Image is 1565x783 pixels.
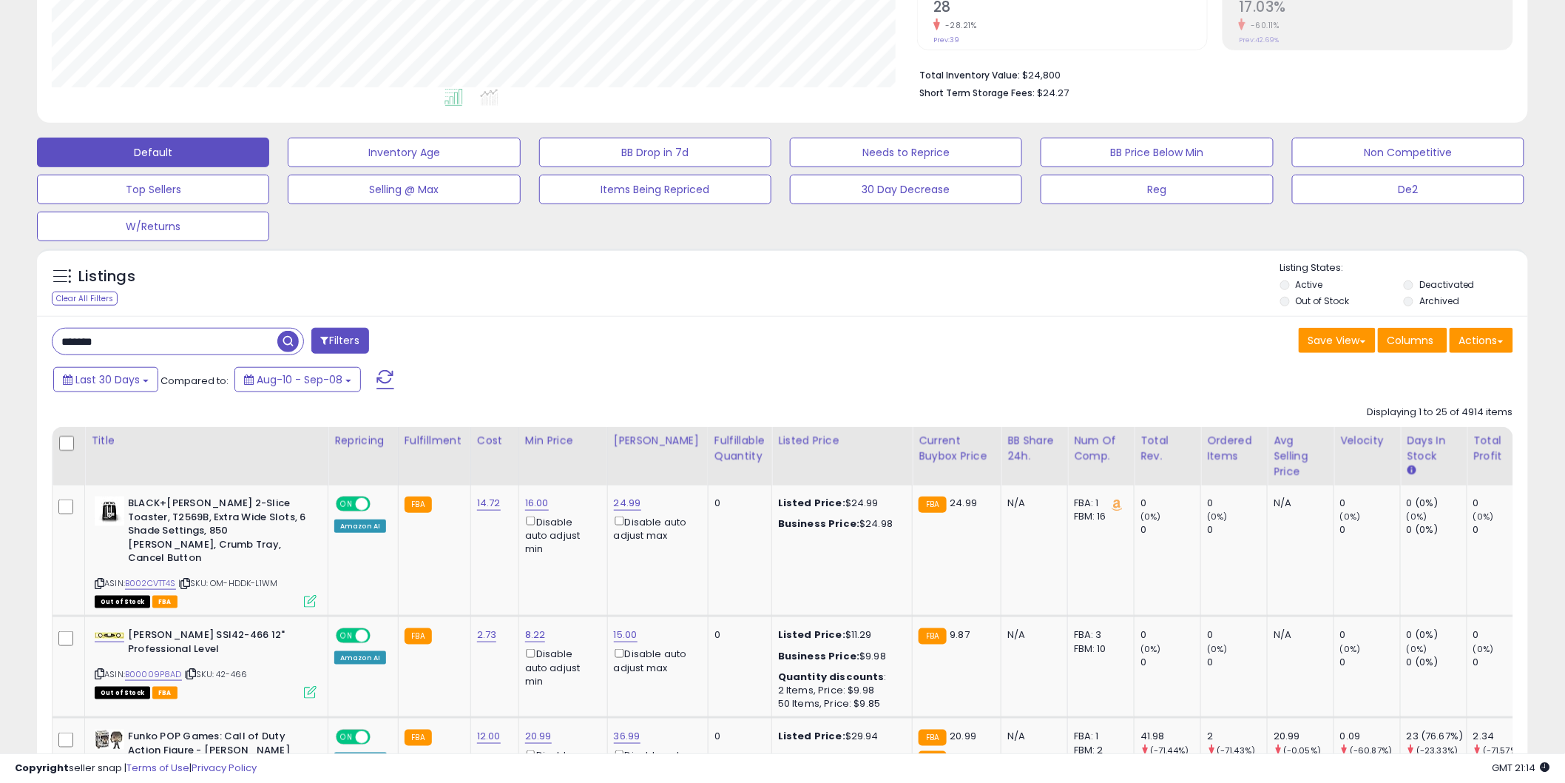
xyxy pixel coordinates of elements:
[1407,656,1467,669] div: 0 (0%)
[1407,643,1427,655] small: (0%)
[614,514,697,542] div: Disable auto adjust max
[125,577,176,590] a: B002CVTT4S
[1074,497,1123,510] div: FBA: 1
[128,497,308,569] b: BLACK+[PERSON_NAME] 2-Slice Toaster, T2569B, Extra Wide Slots, 6 Shade Settings, 850 [PERSON_NAME...
[778,649,859,663] b: Business Price:
[1140,643,1161,655] small: (0%)
[778,517,901,531] div: $24.98
[1473,643,1494,655] small: (0%)
[1007,497,1056,510] div: N/A
[1299,328,1376,353] button: Save View
[919,433,995,464] div: Current Buybox Price
[1493,761,1550,775] span: 2025-10-9 21:14 GMT
[477,496,501,511] a: 14.72
[1140,433,1194,464] div: Total Rev.
[778,433,906,448] div: Listed Price
[368,498,392,511] span: OFF
[91,433,322,448] div: Title
[1296,278,1323,291] label: Active
[1407,730,1467,743] div: 23 (76.67%)
[1378,328,1447,353] button: Columns
[37,175,269,204] button: Top Sellers
[1207,628,1267,642] div: 0
[778,650,901,663] div: $9.98
[1473,523,1533,537] div: 0
[257,372,342,387] span: Aug-10 - Sep-08
[1207,730,1267,743] div: 2
[1041,138,1273,167] button: BB Price Below Min
[1340,628,1400,642] div: 0
[1037,86,1069,100] span: $24.27
[1340,497,1400,510] div: 0
[95,596,150,608] span: All listings that are currently out of stock and unavailable for purchase on Amazon
[95,730,124,750] img: 51ARieqcELL._SL40_.jpg
[368,731,392,744] span: OFF
[1274,628,1322,642] div: N/A
[337,731,356,744] span: ON
[778,497,901,510] div: $24.99
[1368,406,1513,420] div: Displaying 1 to 25 of 4914 items
[1407,433,1461,464] div: Days In Stock
[1296,295,1350,307] label: Out of Stock
[52,292,118,306] div: Clear All Filters
[1140,511,1161,522] small: (0%)
[152,596,178,608] span: FBA
[95,687,150,699] span: All listings that are currently out of stock and unavailable for purchase on Amazon
[778,730,901,743] div: $29.94
[539,138,771,167] button: BB Drop in 7d
[1473,433,1527,464] div: Total Profit
[919,65,1502,83] li: $24,800
[1140,523,1200,537] div: 0
[525,496,549,511] a: 16.00
[1473,497,1533,510] div: 0
[311,328,369,354] button: Filters
[1007,628,1056,642] div: N/A
[1074,730,1123,743] div: FBA: 1
[1407,628,1467,642] div: 0 (0%)
[1450,328,1513,353] button: Actions
[405,730,432,746] small: FBA
[1274,730,1334,743] div: 20.99
[1274,433,1328,480] div: Avg Selling Price
[1074,628,1123,642] div: FBA: 3
[778,684,901,697] div: 2 Items, Price: $9.98
[334,651,386,665] div: Amazon AI
[1007,730,1056,743] div: N/A
[1207,511,1228,522] small: (0%)
[950,496,978,510] span: 24.99
[1340,643,1361,655] small: (0%)
[525,729,552,744] a: 20.99
[1074,642,1123,656] div: FBM: 10
[1140,497,1200,510] div: 0
[1292,138,1524,167] button: Non Competitive
[1340,433,1394,448] div: Velocity
[525,514,596,556] div: Disable auto adjust min
[933,36,959,44] small: Prev: 39
[614,646,697,675] div: Disable auto adjust max
[37,212,269,241] button: W/Returns
[778,697,901,710] div: 50 Items, Price: $9.85
[790,138,1022,167] button: Needs to Reprice
[53,367,158,392] button: Last 30 Days
[778,729,845,743] b: Listed Price:
[1292,175,1524,204] button: De2
[128,730,308,761] b: Funko POP Games: Call of Duty Action Figure - [PERSON_NAME]
[15,761,69,775] strong: Copyright
[15,762,257,776] div: seller snap | |
[1340,656,1400,669] div: 0
[614,496,641,511] a: 24.99
[160,374,229,388] span: Compared to:
[1074,433,1128,464] div: Num of Comp.
[288,138,520,167] button: Inventory Age
[1473,511,1494,522] small: (0%)
[1473,730,1533,743] div: 2.34
[714,433,765,464] div: Fulfillable Quantity
[288,175,520,204] button: Selling @ Max
[1340,730,1400,743] div: 0.09
[1245,20,1280,31] small: -60.11%
[1207,523,1267,537] div: 0
[1140,628,1200,642] div: 0
[614,729,640,744] a: 36.99
[714,628,760,642] div: 0
[919,69,1020,81] b: Total Inventory Value:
